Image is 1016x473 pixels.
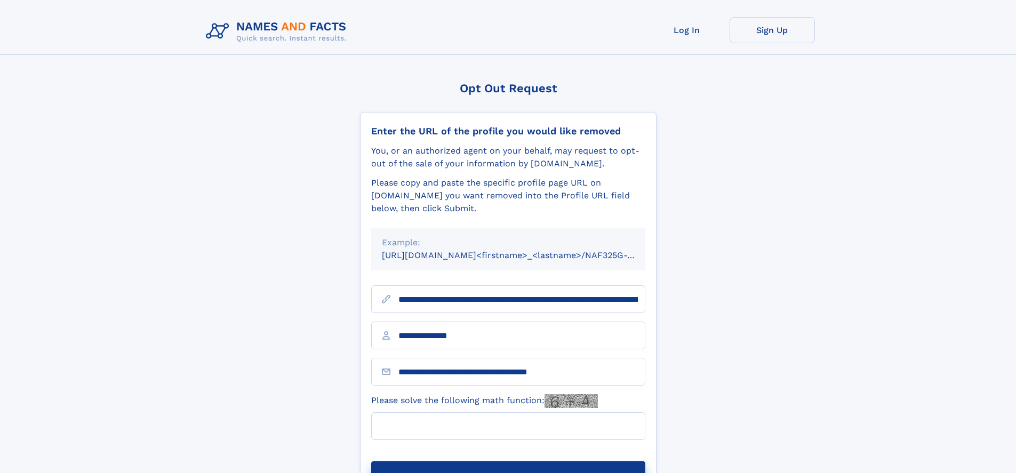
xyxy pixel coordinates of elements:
[360,82,657,95] div: Opt Out Request
[730,17,815,43] a: Sign Up
[371,125,645,137] div: Enter the URL of the profile you would like removed
[371,145,645,170] div: You, or an authorized agent on your behalf, may request to opt-out of the sale of your informatio...
[371,177,645,215] div: Please copy and paste the specific profile page URL on [DOMAIN_NAME] you want removed into the Pr...
[382,250,666,260] small: [URL][DOMAIN_NAME]<firstname>_<lastname>/NAF325G-xxxxxxxx
[371,394,598,408] label: Please solve the following math function:
[644,17,730,43] a: Log In
[202,17,355,46] img: Logo Names and Facts
[382,236,635,249] div: Example:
